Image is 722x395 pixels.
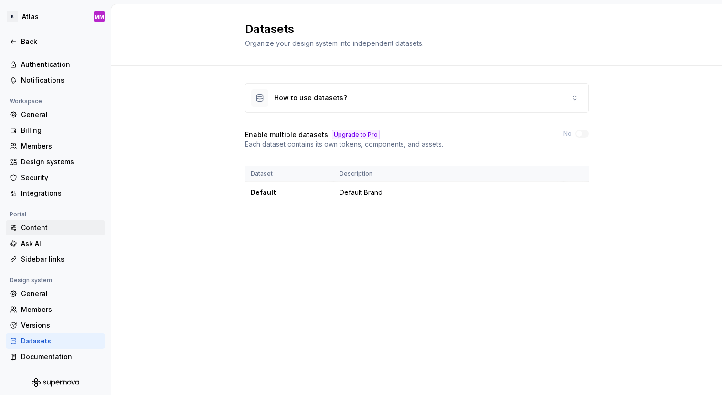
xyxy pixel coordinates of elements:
[6,73,105,88] a: Notifications
[245,139,443,149] p: Each dataset contains its own tokens, components, and assets.
[21,60,101,69] div: Authentication
[245,21,577,37] h2: Datasets
[6,107,105,122] a: General
[6,123,105,138] a: Billing
[6,236,105,251] a: Ask AI
[21,126,101,135] div: Billing
[21,141,101,151] div: Members
[6,220,105,235] a: Content
[6,209,30,220] div: Portal
[251,188,328,197] div: Default
[7,11,18,22] div: K
[32,378,79,387] svg: Supernova Logo
[21,173,101,182] div: Security
[334,182,564,203] td: Default Brand
[334,166,564,182] th: Description
[6,57,105,72] a: Authentication
[6,349,105,364] a: Documentation
[6,186,105,201] a: Integrations
[21,320,101,330] div: Versions
[332,130,380,139] button: Upgrade to Pro
[21,189,101,198] div: Integrations
[21,255,101,264] div: Sidebar links
[21,352,101,362] div: Documentation
[21,289,101,299] div: General
[6,154,105,170] a: Design systems
[6,333,105,349] a: Datasets
[245,130,328,139] h4: Enable multiple datasets
[6,318,105,333] a: Versions
[21,336,101,346] div: Datasets
[274,93,347,103] div: How to use datasets?
[6,34,105,49] a: Back
[245,39,424,47] span: Organize your design system into independent datasets.
[22,12,39,21] div: Atlas
[21,110,101,119] div: General
[6,96,46,107] div: Workspace
[6,139,105,154] a: Members
[21,157,101,167] div: Design systems
[2,6,109,27] button: KAtlasMM
[95,13,104,21] div: MM
[21,75,101,85] div: Notifications
[21,305,101,314] div: Members
[21,223,101,233] div: Content
[6,170,105,185] a: Security
[6,286,105,301] a: General
[6,275,56,286] div: Design system
[6,252,105,267] a: Sidebar links
[245,166,334,182] th: Dataset
[563,130,572,138] label: No
[21,37,101,46] div: Back
[6,302,105,317] a: Members
[21,239,101,248] div: Ask AI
